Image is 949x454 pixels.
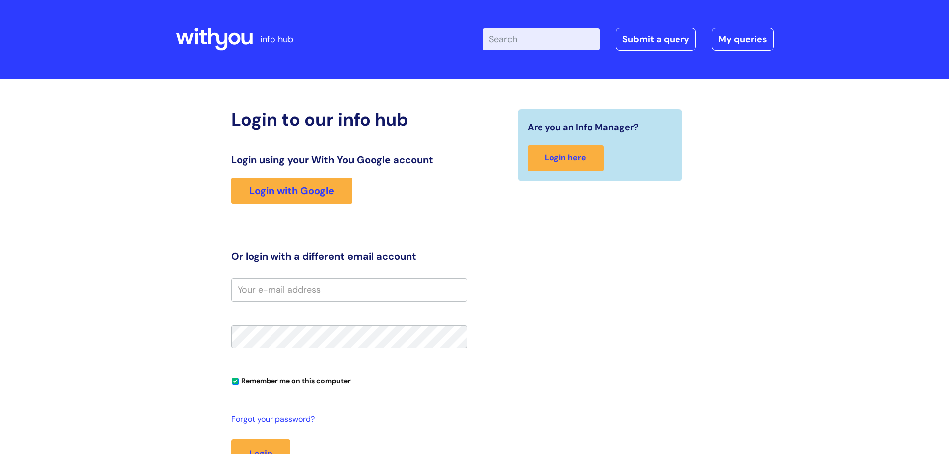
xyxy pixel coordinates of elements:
span: Are you an Info Manager? [528,119,639,135]
h3: Login using your With You Google account [231,154,467,166]
p: info hub [260,31,293,47]
a: Forgot your password? [231,412,462,427]
input: Search [483,28,600,50]
h2: Login to our info hub [231,109,467,130]
a: My queries [712,28,774,51]
div: You can uncheck this option if you're logging in from a shared device [231,372,467,388]
label: Remember me on this computer [231,374,351,385]
input: Your e-mail address [231,278,467,301]
a: Submit a query [616,28,696,51]
h3: Or login with a different email account [231,250,467,262]
a: Login here [528,145,604,171]
input: Remember me on this computer [232,378,239,385]
a: Login with Google [231,178,352,204]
